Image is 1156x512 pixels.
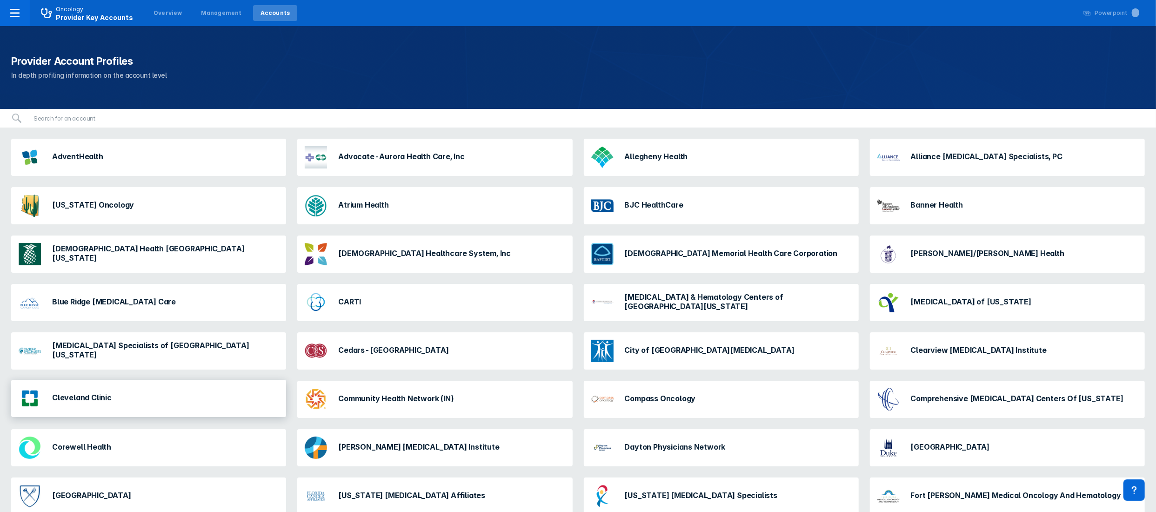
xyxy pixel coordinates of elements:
[52,491,131,500] h3: [GEOGRAPHIC_DATA]
[52,341,279,359] h3: [MEDICAL_DATA] Specialists of [GEOGRAPHIC_DATA][US_STATE]
[591,243,614,265] img: baptist-memorial-health-care-corporation.png
[338,297,361,306] h3: CARTI
[911,249,1064,258] h3: [PERSON_NAME]/[PERSON_NAME] Health
[877,485,900,507] img: fort-wayne-medical-oncology.png
[584,284,859,321] a: [MEDICAL_DATA] & Hematology Centers of [GEOGRAPHIC_DATA][US_STATE]
[625,491,778,500] h3: [US_STATE] [MEDICAL_DATA] Specialists
[870,236,1145,273] a: [PERSON_NAME]/[PERSON_NAME] Health
[911,394,1123,403] h3: Comprehensive [MEDICAL_DATA] Centers Of [US_STATE]
[870,429,1145,466] a: [GEOGRAPHIC_DATA]
[625,442,726,451] h3: Dayton Physicians Network
[911,491,1121,500] h3: Fort [PERSON_NAME] Medical Oncology And Hematology
[870,187,1145,224] a: Banner Health
[19,437,41,459] img: corewell-health.png
[52,152,103,161] h3: AdventHealth
[625,152,688,161] h3: Allegheny Health
[877,243,900,265] img: beth-israel-deaconess.png
[591,340,614,362] img: city-hope.png
[305,243,327,265] img: baptist-healthcare-system.png
[911,442,990,451] h3: [GEOGRAPHIC_DATA]
[584,429,859,466] a: Dayton Physicians Network
[870,381,1145,418] a: Comprehensive [MEDICAL_DATA] Centers Of [US_STATE]
[338,200,388,209] h3: Atrium Health
[297,187,572,224] a: Atrium Health
[338,442,499,451] h3: [PERSON_NAME] [MEDICAL_DATA] Institute
[305,388,327,411] img: community-health-network-in.png
[11,187,286,224] a: [US_STATE] Oncology
[877,437,900,459] img: duke.png
[56,5,84,13] p: Oncology
[154,9,182,17] div: Overview
[338,491,485,500] h3: [US_STATE] [MEDICAL_DATA] Affiliates
[19,146,41,168] img: adventhealth.png
[870,332,1145,370] a: Clearview [MEDICAL_DATA] Institute
[11,332,286,370] a: [MEDICAL_DATA] Specialists of [GEOGRAPHIC_DATA][US_STATE]
[870,139,1145,176] a: Alliance [MEDICAL_DATA] Specialists, PC
[625,200,683,209] h3: BJC HealthCare
[52,393,112,402] h3: Cleveland Clinic
[19,387,41,410] img: cleveland-clinic.png
[338,152,465,161] h3: Advocate-Aurora Health Care, Inc
[911,345,1047,355] h3: Clearview [MEDICAL_DATA] Institute
[305,485,327,507] img: florida-cancer-affiliates.png
[19,291,41,314] img: blue-ridge-cancer-care.png
[19,195,41,217] img: az-oncology-associates.png
[911,152,1062,161] h3: Alliance [MEDICAL_DATA] Specialists, PC
[146,5,190,21] a: Overview
[584,139,859,176] a: Allegheny Health
[877,388,900,411] img: comprehensive-cancer-centers-of-nevada.png
[870,284,1145,321] a: [MEDICAL_DATA] of [US_STATE]
[625,249,838,258] h3: [DEMOGRAPHIC_DATA] Memorial Health Care Corporation
[305,437,327,459] img: dana-farber.png
[625,292,851,311] h3: [MEDICAL_DATA] & Hematology Centers of [GEOGRAPHIC_DATA][US_STATE]
[11,139,286,176] a: AdventHealth
[11,54,1145,68] h1: Provider Account Profiles
[584,381,859,418] a: Compass Oncology
[28,109,336,128] input: Search for an account
[584,332,859,370] a: City of [GEOGRAPHIC_DATA][MEDICAL_DATA]
[911,200,963,209] h3: Banner Health
[297,284,572,321] a: CARTI
[911,297,1031,306] h3: [MEDICAL_DATA] of [US_STATE]
[1095,9,1139,17] div: Powerpoint
[261,9,290,17] div: Accounts
[305,340,327,362] img: cedars-sinai-medical-center.png
[338,249,511,258] h3: [DEMOGRAPHIC_DATA] Healthcare System, Inc
[297,236,572,273] a: [DEMOGRAPHIC_DATA] Healthcare System, Inc
[11,429,286,466] a: Corewell Health
[11,381,286,418] a: Cleveland Clinic
[305,195,327,217] img: atrium-health.png
[591,388,614,411] img: compass-oncology.png
[584,187,859,224] a: BJC HealthCare
[591,485,614,507] img: florida-cancer-specialists.png
[625,345,795,355] h3: City of [GEOGRAPHIC_DATA][MEDICAL_DATA]
[11,284,286,321] a: Blue Ridge [MEDICAL_DATA] Care
[11,236,286,273] a: [DEMOGRAPHIC_DATA] Health [GEOGRAPHIC_DATA][US_STATE]
[305,146,327,168] img: advocate-aurora.png
[591,291,614,314] img: cancer-and-hematology-centers-of-western-mi.png
[297,332,572,370] a: Cedars-[GEOGRAPHIC_DATA]
[1123,479,1145,501] div: Contact Support
[52,442,111,451] h3: Corewell Health
[591,437,614,459] img: dayton-physicians-network.png
[338,394,454,403] h3: Community Health Network (IN)
[877,291,900,314] img: cancer-center-of-ks.png
[194,5,249,21] a: Management
[305,291,327,314] img: carti.png
[19,243,41,265] img: baptist-health-south-florida.png
[253,5,298,21] a: Accounts
[877,195,900,217] img: banner-md-anderson.png
[625,394,696,403] h3: Compass Oncology
[584,236,859,273] a: [DEMOGRAPHIC_DATA] Memorial Health Care Corporation
[11,70,1145,81] p: In depth profiling information on the account level
[19,340,41,362] img: cancer-specialists-of-north-fl.png
[297,429,572,466] a: [PERSON_NAME] [MEDICAL_DATA] Institute
[297,381,572,418] a: Community Health Network (IN)
[338,345,448,355] h3: Cedars-[GEOGRAPHIC_DATA]
[56,13,133,21] span: Provider Key Accounts
[297,139,572,176] a: Advocate-Aurora Health Care, Inc
[877,340,900,362] img: clearview-cancer-institute.png
[52,244,279,263] h3: [DEMOGRAPHIC_DATA] Health [GEOGRAPHIC_DATA][US_STATE]
[591,146,614,168] img: allegheny-general-hospital.png
[52,297,176,306] h3: Blue Ridge [MEDICAL_DATA] Care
